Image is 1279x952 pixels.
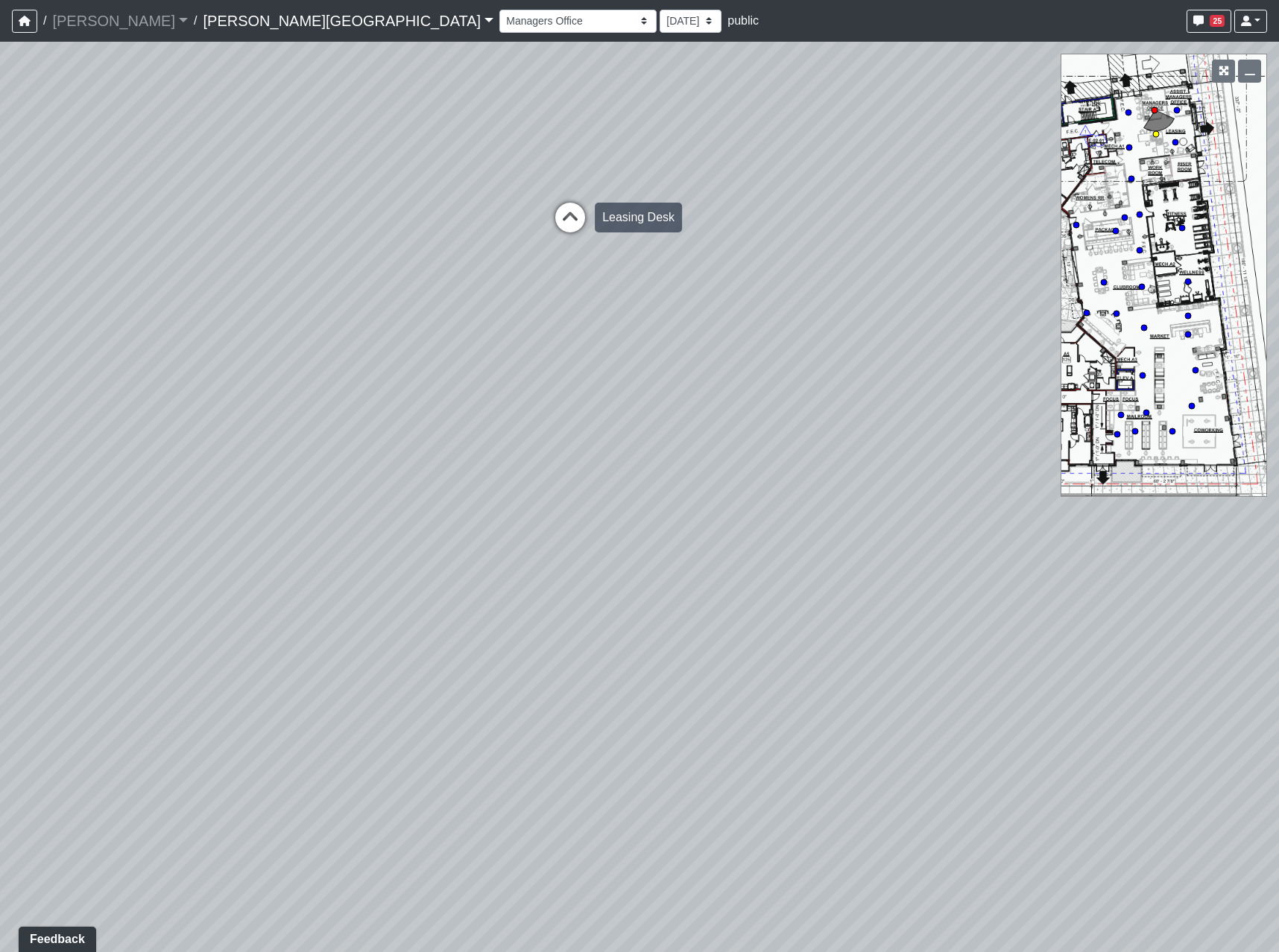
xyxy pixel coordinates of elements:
[1187,10,1231,33] button: 25
[595,203,682,232] div: Leasing Desk
[1210,15,1225,27] span: 25
[203,6,493,36] a: [PERSON_NAME][GEOGRAPHIC_DATA]
[11,922,99,952] iframe: Ybug feedback widget
[188,6,203,36] span: /
[52,6,188,36] a: [PERSON_NAME]
[727,14,759,27] span: public
[37,6,52,36] span: /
